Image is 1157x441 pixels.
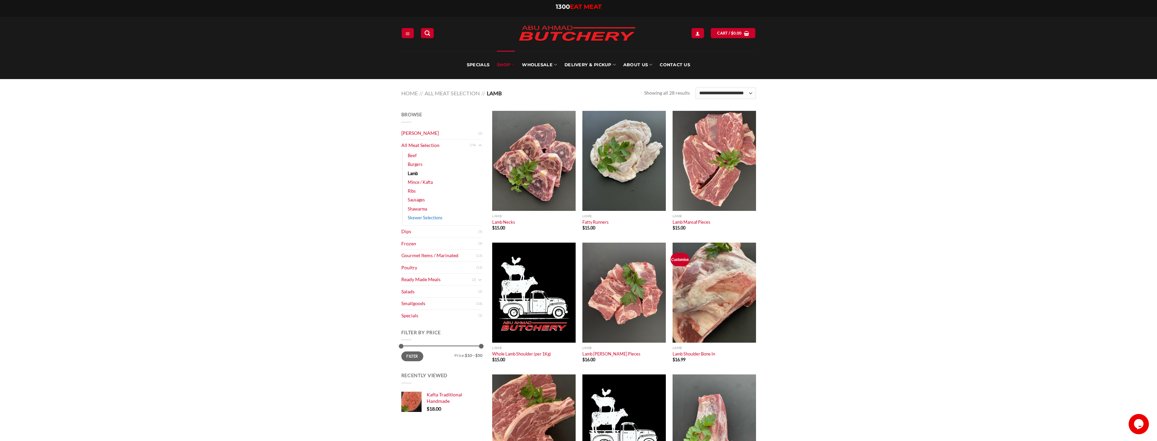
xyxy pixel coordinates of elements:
a: Lamb Necks [492,219,515,225]
a: Salads [401,286,478,298]
img: Lamb Curry Pieces [582,243,666,343]
button: Toggle [478,142,482,149]
span: Cart / [717,30,741,36]
span: $ [582,357,585,362]
bdi: 0.00 [731,31,742,35]
span: $ [582,225,585,230]
a: Lamb Mansaf Pieces [673,219,710,225]
a: Frozen [401,238,478,250]
a: Fatty Runners [582,219,609,225]
a: Contact Us [660,51,690,79]
a: About Us [623,51,652,79]
span: $ [492,357,495,362]
a: Menu [402,28,414,38]
a: Specials [401,310,478,322]
span: (2) [478,128,482,139]
img: Fatty Runners [582,111,666,211]
a: Lamb [PERSON_NAME] Pieces [582,351,640,357]
a: Sausages [408,195,425,204]
a: Lamb Shoulder Bone In [673,351,715,357]
a: All Meat Selection [425,90,480,96]
a: [PERSON_NAME] [401,127,478,139]
a: SHOP [497,51,514,79]
span: (5) [478,227,482,237]
a: Home [401,90,418,96]
a: Login [691,28,704,38]
a: All Meat Selection [401,140,470,151]
p: Lamb [492,346,576,350]
span: (2) [472,275,476,285]
a: 1300EAT MEAT [556,3,602,10]
span: // [419,90,423,96]
a: Search [421,28,434,38]
a: Lamb [408,169,418,178]
bdi: 15.00 [492,225,505,230]
span: // [481,90,485,96]
div: Price: — [401,351,482,358]
span: $10 [465,353,472,358]
span: $ [673,225,675,230]
select: Shop order [696,88,756,99]
a: Whole Lamb Shoulder (per 1Kg) [492,351,551,357]
span: Filter by price [401,329,441,335]
a: Whole Lamb Shoulder (per 1Kg) [492,243,576,343]
span: $50 [475,353,482,358]
span: Lamb [487,90,502,96]
bdi: 18.00 [427,406,441,412]
p: Lamb [492,214,576,218]
img: Lamb-Mansaf-Pieces [673,111,756,211]
span: EAT MEAT [570,3,602,10]
a: Burgers [408,160,423,169]
span: (74) [470,140,476,150]
span: (13) [476,251,482,261]
span: Browse [401,112,422,117]
span: Recently Viewed [401,372,448,378]
bdi: 15.00 [492,357,505,362]
span: $ [673,357,675,362]
bdi: 16.99 [673,357,685,362]
img: Lamb Shoulder Bone In [673,243,756,343]
span: (12) [476,263,482,273]
a: Shawarma [408,204,427,213]
a: Kafta Traditional Handmade [427,392,482,404]
span: (1) [478,311,482,321]
iframe: chat widget [1129,414,1150,434]
p: Showing all 28 results [644,89,690,97]
span: $ [492,225,495,230]
a: Skewer Selections [408,213,443,222]
bdi: 16.00 [582,357,595,362]
span: (18) [476,299,482,309]
span: Kafta Traditional Handmade [427,392,462,403]
a: Ready Made Meals [401,274,472,286]
a: Beef [408,151,417,160]
button: Filter [401,351,424,361]
span: $ [427,406,429,412]
img: Abu Ahmad Butchery [513,21,641,47]
a: Mince / Kafta [408,178,433,187]
a: Cart / $0.00 [711,28,755,38]
p: Lamb [673,214,756,218]
a: Smallgoods [401,298,476,310]
a: Dips [401,226,478,238]
a: Poultry [401,262,476,274]
span: (2) [478,287,482,297]
a: Wholesale [522,51,557,79]
a: Lamb Mansaf Pieces [673,111,756,211]
p: Lamb [673,346,756,350]
a: Ribs [408,187,416,195]
p: Lamb [582,346,666,350]
a: Delivery & Pickup [564,51,616,79]
span: $ [731,30,733,36]
a: Specials [467,51,489,79]
bdi: 15.00 [582,225,595,230]
a: Gourmet Items / Marinated [401,250,476,262]
img: Lamb Necks [492,111,576,211]
p: Lamb [582,214,666,218]
bdi: 15.00 [673,225,685,230]
button: Toggle [478,276,482,284]
span: 1300 [556,3,570,10]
